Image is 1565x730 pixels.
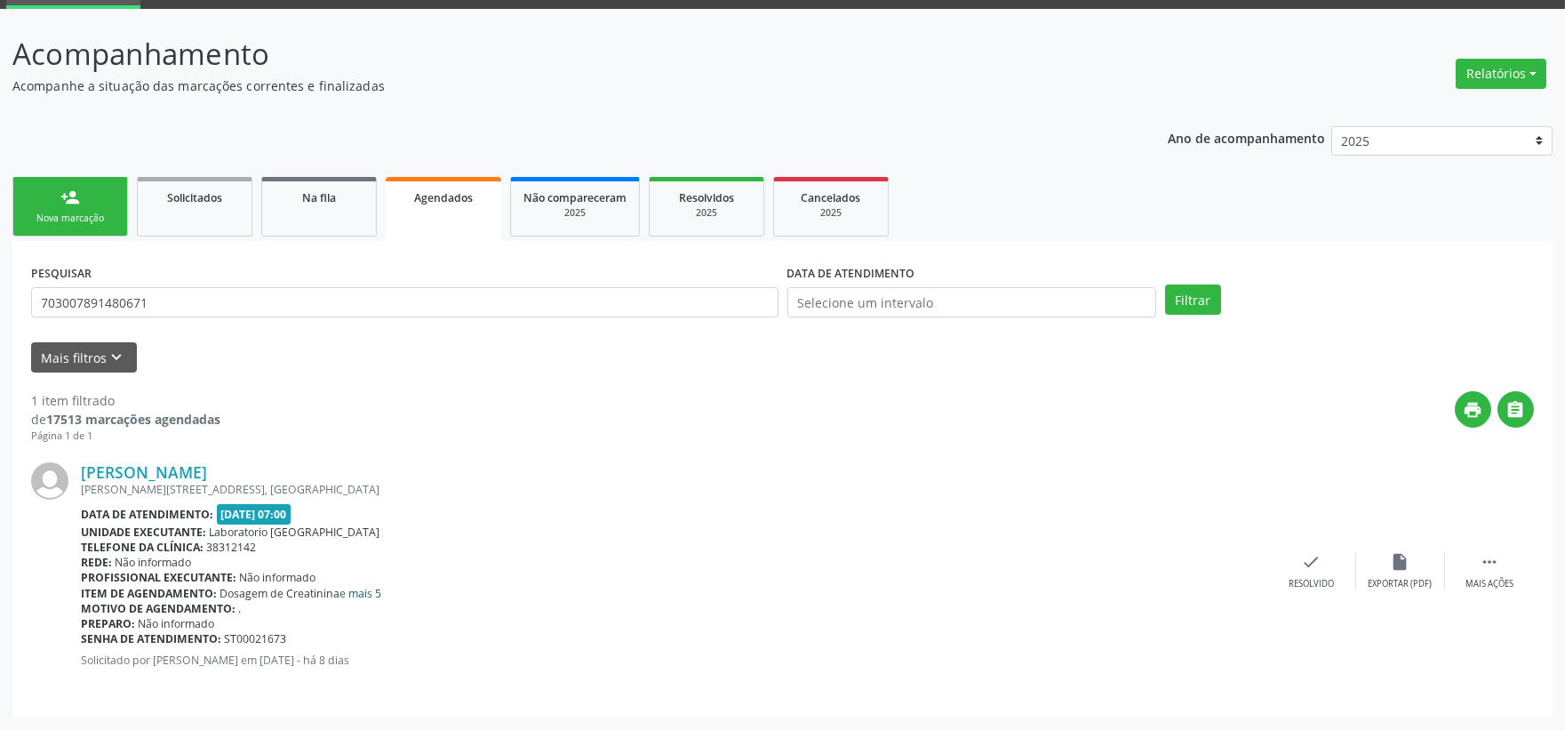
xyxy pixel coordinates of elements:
[1455,391,1491,428] button: print
[207,540,257,555] span: 38312142
[31,260,92,287] label: PESQUISAR
[12,32,1090,76] p: Acompanhamento
[81,540,204,555] b: Telefone da clínica:
[31,462,68,500] img: img
[81,462,207,482] a: [PERSON_NAME]
[1168,126,1325,148] p: Ano de acompanhamento
[787,287,1156,317] input: Selecione um intervalo
[340,586,382,601] a: e mais 5
[240,570,316,585] span: Não informado
[1302,552,1321,572] i: check
[1369,578,1433,590] div: Exportar (PDF)
[31,410,220,429] div: de
[81,631,221,646] b: Senha de atendimento:
[414,190,473,205] span: Agendados
[1464,400,1483,420] i: print
[1497,391,1534,428] button: 
[1465,578,1513,590] div: Mais ações
[81,570,236,585] b: Profissional executante:
[1289,578,1334,590] div: Resolvido
[81,616,135,631] b: Preparo:
[108,348,127,367] i: keyboard_arrow_down
[523,206,627,220] div: 2025
[139,616,215,631] span: Não informado
[1456,59,1546,89] button: Relatórios
[46,411,220,428] strong: 17513 marcações agendadas
[31,429,220,444] div: Página 1 de 1
[167,190,222,205] span: Solicitados
[31,287,779,317] input: Nome, CNS
[239,601,242,616] span: .
[523,190,627,205] span: Não compareceram
[1391,552,1410,572] i: insert_drive_file
[787,260,915,287] label: DATA DE ATENDIMENTO
[802,190,861,205] span: Cancelados
[220,586,382,601] span: Dosagem de Creatinina
[1506,400,1526,420] i: 
[31,342,137,373] button: Mais filtroskeyboard_arrow_down
[12,76,1090,95] p: Acompanhe a situação das marcações correntes e finalizadas
[81,555,112,570] b: Rede:
[81,507,213,522] b: Data de atendimento:
[302,190,336,205] span: Na fila
[662,206,751,220] div: 2025
[1165,285,1221,315] button: Filtrar
[31,391,220,410] div: 1 item filtrado
[60,188,80,207] div: person_add
[81,482,1267,497] div: [PERSON_NAME][STREET_ADDRESS], [GEOGRAPHIC_DATA]
[81,601,236,616] b: Motivo de agendamento:
[81,586,217,601] b: Item de agendamento:
[679,190,734,205] span: Resolvidos
[26,212,115,225] div: Nova marcação
[81,525,206,540] b: Unidade executante:
[786,206,875,220] div: 2025
[1480,552,1499,572] i: 
[81,653,1267,668] p: Solicitado por [PERSON_NAME] em [DATE] - há 8 dias
[217,504,291,525] span: [DATE] 07:00
[210,525,380,540] span: Laboratorio [GEOGRAPHIC_DATA]
[116,555,192,570] span: Não informado
[225,631,287,646] span: ST00021673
